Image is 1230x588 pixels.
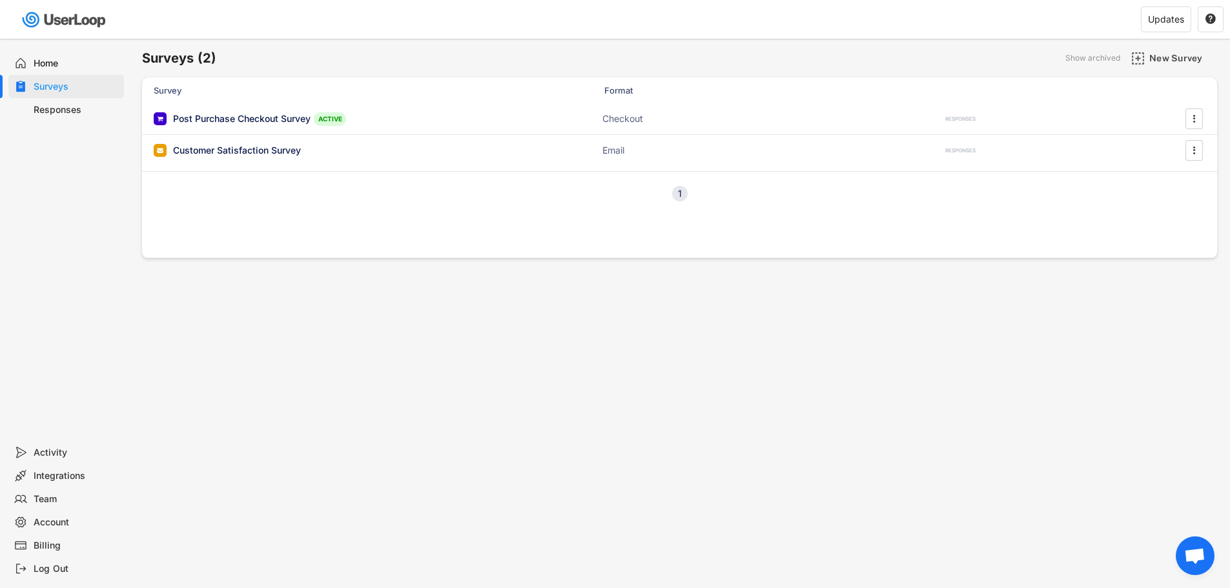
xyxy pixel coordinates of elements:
[154,85,412,96] div: Survey
[34,540,119,552] div: Billing
[19,6,110,33] img: userloop-logo-01.svg
[34,470,119,482] div: Integrations
[34,81,119,93] div: Surveys
[1205,14,1216,25] button: 
[1176,536,1215,575] a: Open chat
[945,116,976,123] div: RESPONSES
[173,112,311,125] div: Post Purchase Checkout Survey
[1187,141,1200,160] button: 
[1065,54,1120,62] div: Show archived
[1148,15,1184,24] div: Updates
[1131,52,1145,65] img: AddMajor.svg
[34,493,119,505] div: Team
[142,50,216,67] h6: Surveys (2)
[1193,112,1196,125] text: 
[1149,52,1214,64] div: New Survey
[945,147,976,154] div: RESPONSES
[602,144,732,157] div: Email
[173,144,301,157] div: Customer Satisfaction Survey
[34,447,119,459] div: Activity
[34,104,119,116] div: Responses
[34,57,119,70] div: Home
[604,85,733,96] div: Format
[1205,13,1216,25] text: 
[314,112,346,126] div: ACTIVE
[1193,143,1196,157] text: 
[34,563,119,575] div: Log Out
[602,112,732,125] div: Checkout
[34,516,119,529] div: Account
[672,189,688,198] div: 1
[1187,109,1200,128] button: 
